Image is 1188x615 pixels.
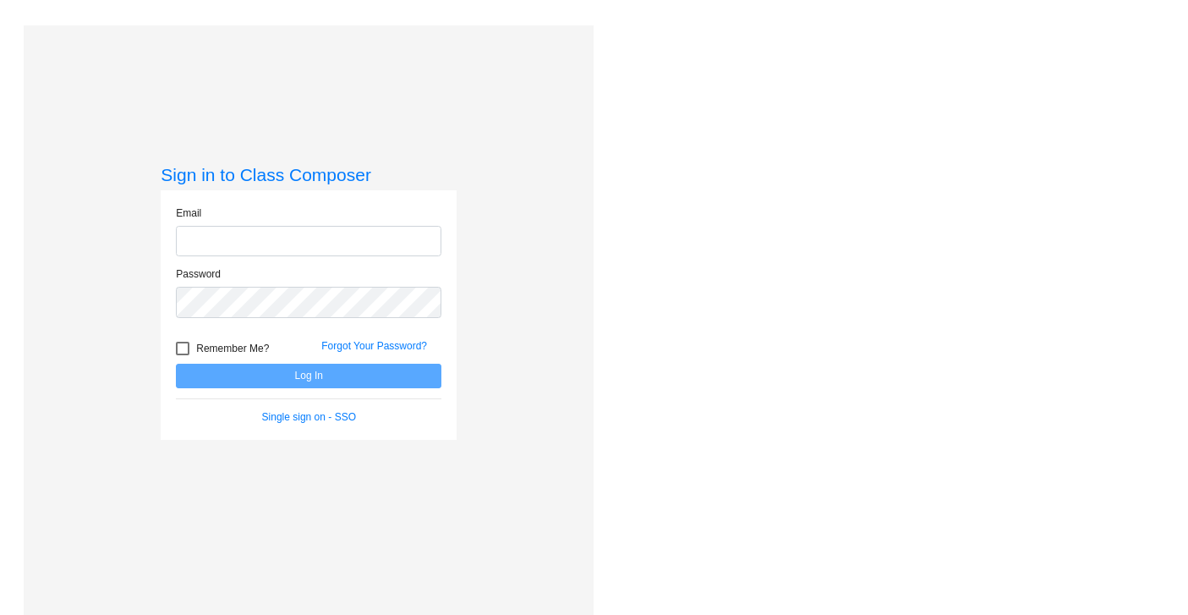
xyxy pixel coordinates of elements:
label: Password [176,266,221,282]
button: Log In [176,364,441,388]
h3: Sign in to Class Composer [161,164,457,185]
span: Remember Me? [196,338,269,359]
label: Email [176,206,201,221]
a: Forgot Your Password? [321,340,427,352]
a: Single sign on - SSO [262,411,356,423]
